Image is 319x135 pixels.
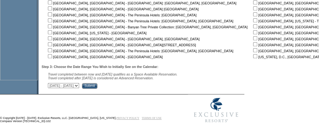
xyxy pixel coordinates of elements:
input: Submit [82,83,97,89]
nobr: [GEOGRAPHIC_DATA], [GEOGRAPHIC_DATA] - The Peninsula Hotels: [GEOGRAPHIC_DATA] [47,13,196,17]
nobr: [GEOGRAPHIC_DATA], [GEOGRAPHIC_DATA] - [GEOGRAPHIC_DATA] [GEOGRAPHIC_DATA] [47,7,199,11]
nobr: [GEOGRAPHIC_DATA], [GEOGRAPHIC_DATA] - [GEOGRAPHIC_DATA] [47,55,163,59]
nobr: [GEOGRAPHIC_DATA], [GEOGRAPHIC_DATA] - The Peninsula Hotels: [GEOGRAPHIC_DATA], [GEOGRAPHIC_DATA] [47,19,233,23]
span: Travel completed between now and [DATE] qualifies as a Space Available Reservation. [48,72,177,76]
img: Exclusive Resorts [188,94,244,126]
nobr: [GEOGRAPHIC_DATA], [GEOGRAPHIC_DATA] - Banyan Tree Private Collection: [GEOGRAPHIC_DATA], [GEOGRA... [47,25,247,29]
nobr: [GEOGRAPHIC_DATA], [US_STATE] - [GEOGRAPHIC_DATA] [47,31,147,35]
nobr: [GEOGRAPHIC_DATA], [GEOGRAPHIC_DATA] - [GEOGRAPHIC_DATA][STREET_ADDRESS] [47,43,196,47]
a: TERMS OF USE [142,116,162,120]
nobr: [GEOGRAPHIC_DATA], [GEOGRAPHIC_DATA] - [GEOGRAPHIC_DATA], [GEOGRAPHIC_DATA] [47,37,200,41]
nobr: [GEOGRAPHIC_DATA], [GEOGRAPHIC_DATA] - [GEOGRAPHIC_DATA]: [GEOGRAPHIC_DATA], [GEOGRAPHIC_DATA] [47,1,236,5]
nobr: Travel completed after [DATE] is considered an Advanced Reservation. [48,76,154,80]
nobr: [GEOGRAPHIC_DATA], [GEOGRAPHIC_DATA] - The Peninsula Hotels: [GEOGRAPHIC_DATA], [GEOGRAPHIC_DATA] [47,49,233,53]
b: Step 3: Choose the Date Range You Wish to Initially See on the Calendar: [42,65,158,69]
a: PRIVACY POLICY [116,116,139,120]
